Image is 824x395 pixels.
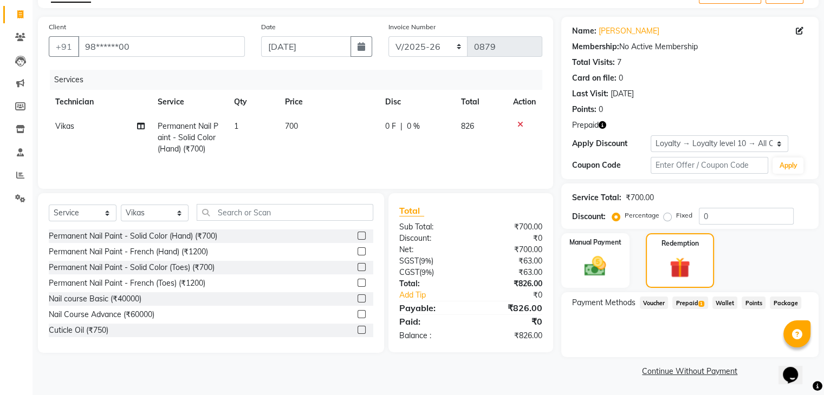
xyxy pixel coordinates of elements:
[625,210,659,220] label: Percentage
[770,297,801,309] span: Package
[391,301,471,314] div: Payable:
[391,244,471,255] div: Net:
[471,278,550,289] div: ₹826.00
[391,221,471,233] div: Sub Total:
[672,297,708,309] span: Prepaid
[278,90,378,114] th: Price
[471,330,550,341] div: ₹826.00
[49,22,66,32] label: Client
[569,238,621,247] label: Manual Payment
[712,297,738,309] span: Wallet
[385,121,396,132] span: 0 F
[676,210,692,220] label: Fixed
[78,36,245,57] input: Search by Name/Mobile/Email/Code
[572,88,608,100] div: Last Visit:
[399,205,424,216] span: Total
[663,255,697,280] img: _gift.svg
[391,315,471,328] div: Paid:
[572,138,651,149] div: Apply Discount
[197,204,373,221] input: Search or Scan
[399,256,419,266] span: SGST
[563,366,816,377] a: Continue Without Payment
[400,121,403,132] span: |
[391,330,471,341] div: Balance :
[651,157,769,174] input: Enter Offer / Coupon Code
[599,104,603,115] div: 0
[572,192,621,203] div: Service Total:
[471,267,550,278] div: ₹63.00
[742,297,765,309] span: Points
[640,297,669,309] span: Voucher
[49,293,141,305] div: Nail course Basic (₹40000)
[778,352,813,384] iframe: chat widget
[471,221,550,233] div: ₹700.00
[572,297,635,308] span: Payment Methods
[228,90,278,114] th: Qty
[773,157,803,174] button: Apply
[572,160,651,171] div: Coupon Code
[391,255,471,267] div: ( )
[55,121,74,131] span: Vikas
[572,120,599,131] span: Prepaid
[388,22,436,32] label: Invoice Number
[572,41,619,52] div: Membership:
[399,267,419,277] span: CGST
[407,121,420,132] span: 0 %
[471,244,550,255] div: ₹700.00
[391,233,471,244] div: Discount:
[234,121,238,131] span: 1
[599,25,659,37] a: [PERSON_NAME]
[572,41,808,52] div: No Active Membership
[157,121,218,154] span: Permanent Nail Paint - Solid Color (Hand) (₹700)
[572,104,596,115] div: Points:
[626,192,654,203] div: ₹700.00
[379,90,455,114] th: Disc
[578,254,613,279] img: _cash.svg
[261,22,276,32] label: Date
[49,278,205,289] div: Permanent Nail Paint - French (Toes) (₹1200)
[471,233,550,244] div: ₹0
[661,239,699,248] label: Redemption
[421,268,432,276] span: 9%
[572,57,615,68] div: Total Visits:
[391,278,471,289] div: Total:
[471,315,550,328] div: ₹0
[471,301,550,314] div: ₹826.00
[50,70,550,90] div: Services
[49,309,154,320] div: Nail Course Advance (₹60000)
[572,25,596,37] div: Name:
[421,256,431,265] span: 9%
[455,90,506,114] th: Total
[572,73,617,84] div: Card on file:
[49,90,151,114] th: Technician
[49,246,208,258] div: Permanent Nail Paint - French (Hand) (₹1200)
[611,88,634,100] div: [DATE]
[391,289,484,301] a: Add Tip
[49,262,215,273] div: Permanent Nail Paint - Solid Color (Toes) (₹700)
[619,73,623,84] div: 0
[49,325,108,336] div: Cuticle Oil (₹750)
[461,121,474,131] span: 826
[49,36,79,57] button: +91
[151,90,228,114] th: Service
[572,211,606,222] div: Discount:
[507,90,542,114] th: Action
[391,267,471,278] div: ( )
[698,301,704,307] span: 1
[617,57,621,68] div: 7
[471,255,550,267] div: ₹63.00
[285,121,298,131] span: 700
[484,289,550,301] div: ₹0
[49,231,217,242] div: Permanent Nail Paint - Solid Color (Hand) (₹700)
